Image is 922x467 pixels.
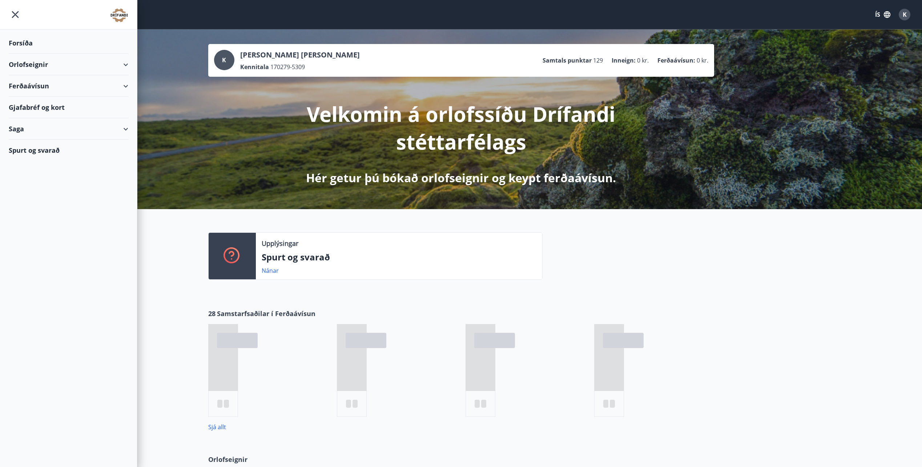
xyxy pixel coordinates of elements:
button: menu [9,8,22,21]
p: Inneign : [612,56,636,64]
a: Nánar [262,267,279,275]
p: Upplýsingar [262,239,298,248]
span: K [222,56,226,64]
span: 129 [593,56,603,64]
div: Gjafabréf og kort [9,97,128,118]
div: Ferðaávísun [9,75,128,97]
img: union_logo [110,8,128,23]
p: Ferðaávísun : [657,56,695,64]
button: K [896,6,913,23]
button: ÍS [871,8,894,21]
div: Saga [9,118,128,140]
div: Spurt og svarað [9,140,128,161]
p: Kennitala [240,63,269,71]
p: [PERSON_NAME] [PERSON_NAME] [240,50,360,60]
span: 28 [208,309,216,318]
span: 170279-5309 [270,63,305,71]
p: Samtals punktar [543,56,592,64]
span: 0 kr. [637,56,649,64]
p: Hér getur þú bókað orlofseignir og keypt ferðaávísun. [306,170,616,186]
span: Samstarfsaðilar í Ferðaávísun [217,309,315,318]
p: Velkomin á orlofssíðu Drífandi stéttarfélags [269,100,653,155]
div: Orlofseignir [9,54,128,75]
span: K [903,11,907,19]
a: Sjá allt [208,423,226,431]
span: Orlofseignir [208,455,247,464]
span: 0 kr. [697,56,708,64]
div: Forsíða [9,32,128,54]
p: Spurt og svarað [262,251,536,263]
